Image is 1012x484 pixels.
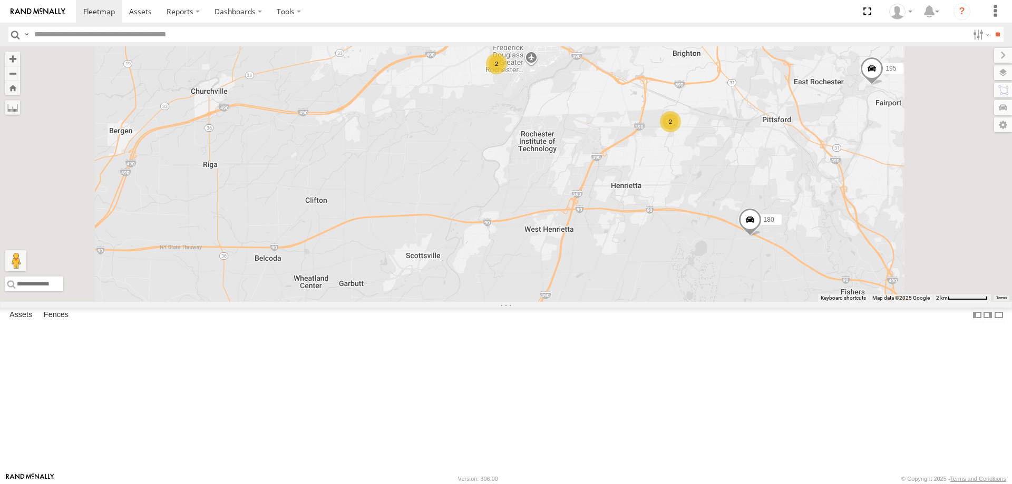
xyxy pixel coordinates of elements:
img: rand-logo.svg [11,8,65,15]
label: Dock Summary Table to the Left [972,308,982,323]
button: Keyboard shortcuts [821,294,866,302]
label: Assets [4,308,37,322]
label: Search Query [22,27,31,42]
div: © Copyright 2025 - [901,476,1006,482]
i: ? [953,3,970,20]
div: 2 [486,53,507,74]
label: Fences [38,308,74,322]
div: David Steen [885,4,916,19]
label: Map Settings [994,117,1012,132]
a: Terms and Conditions [950,476,1006,482]
div: 2 [660,111,681,132]
a: Terms (opens in new tab) [996,296,1007,300]
div: Version: 306.00 [458,476,498,482]
button: Zoom Home [5,81,20,95]
label: Hide Summary Table [994,308,1004,323]
span: Map data ©2025 Google [872,295,930,301]
button: Zoom out [5,66,20,81]
span: 195 [885,65,896,72]
a: Visit our Website [6,473,54,484]
label: Search Filter Options [969,27,991,42]
button: Map Scale: 2 km per 72 pixels [933,294,991,302]
button: Zoom in [5,52,20,66]
span: 2 km [936,295,948,301]
span: 180 [764,216,774,223]
label: Dock Summary Table to the Right [982,308,993,323]
button: Drag Pegman onto the map to open Street View [5,250,26,271]
label: Measure [5,100,20,115]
